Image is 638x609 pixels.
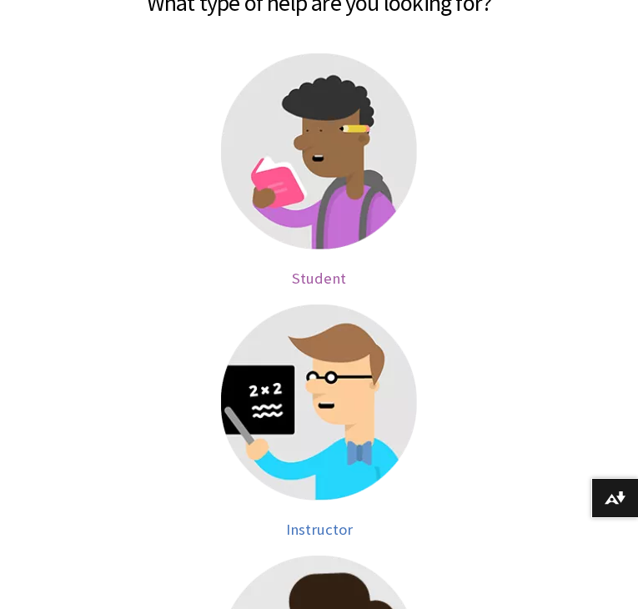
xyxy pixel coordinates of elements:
[221,53,417,249] img: Student help
[58,53,580,288] a: Student help Student
[286,520,353,539] span: Instructor
[292,269,346,288] span: Student
[58,304,580,539] a: Instructor help Instructor
[221,304,417,501] img: Instructor help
